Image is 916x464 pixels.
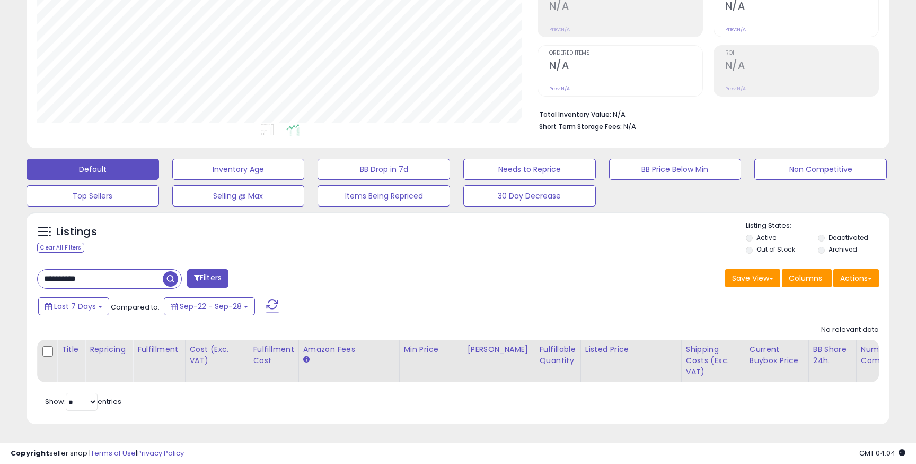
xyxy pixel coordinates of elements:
[746,221,889,231] p: Listing States:
[111,302,160,312] span: Compared to:
[318,185,450,207] button: Items Being Repriced
[61,344,81,355] div: Title
[821,325,879,335] div: No relevant data
[861,344,900,366] div: Num of Comp.
[813,344,852,366] div: BB Share 24h.
[90,344,128,355] div: Repricing
[180,301,242,312] span: Sep-22 - Sep-28
[11,449,184,459] div: seller snap | |
[725,26,746,32] small: Prev: N/A
[38,297,109,315] button: Last 7 Days
[463,159,596,180] button: Needs to Reprice
[539,110,611,119] b: Total Inventory Value:
[754,159,887,180] button: Non Competitive
[540,344,576,366] div: Fulfillable Quantity
[303,344,395,355] div: Amazon Fees
[172,185,305,207] button: Selling @ Max
[187,269,228,288] button: Filters
[829,233,868,242] label: Deactivated
[539,122,622,131] b: Short Term Storage Fees:
[539,107,871,120] li: N/A
[91,448,136,458] a: Terms of Use
[725,269,780,287] button: Save View
[253,344,294,366] div: Fulfillment Cost
[756,233,776,242] label: Active
[172,159,305,180] button: Inventory Age
[37,243,84,253] div: Clear All Filters
[756,245,795,254] label: Out of Stock
[789,273,822,283] span: Columns
[725,59,878,74] h2: N/A
[686,344,741,377] div: Shipping Costs (Exc. VAT)
[549,85,570,92] small: Prev: N/A
[859,448,905,458] span: 2025-10-6 04:04 GMT
[782,269,832,287] button: Columns
[609,159,742,180] button: BB Price Below Min
[318,159,450,180] button: BB Drop in 7d
[137,344,180,355] div: Fulfillment
[190,344,244,366] div: Cost (Exc. VAT)
[725,85,746,92] small: Prev: N/A
[833,269,879,287] button: Actions
[829,245,857,254] label: Archived
[549,59,702,74] h2: N/A
[54,301,96,312] span: Last 7 Days
[11,448,49,458] strong: Copyright
[549,50,702,56] span: Ordered Items
[549,26,570,32] small: Prev: N/A
[468,344,531,355] div: [PERSON_NAME]
[404,344,459,355] div: Min Price
[585,344,677,355] div: Listed Price
[56,225,97,239] h5: Listings
[137,448,184,458] a: Privacy Policy
[45,397,121,407] span: Show: entries
[27,185,159,207] button: Top Sellers
[725,50,878,56] span: ROI
[303,355,310,365] small: Amazon Fees.
[623,122,636,132] span: N/A
[463,185,596,207] button: 30 Day Decrease
[164,297,255,315] button: Sep-22 - Sep-28
[27,159,159,180] button: Default
[750,344,804,366] div: Current Buybox Price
